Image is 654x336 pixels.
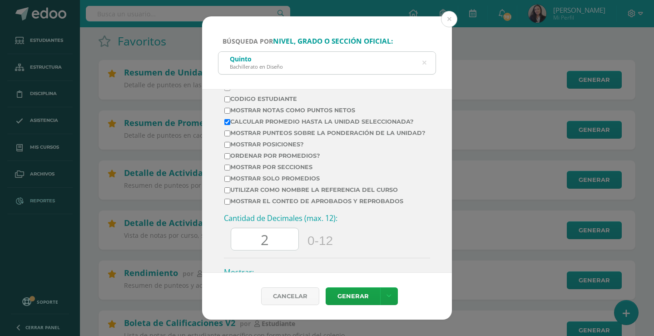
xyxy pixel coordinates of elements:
label: Ordenar por promedios? [224,152,426,159]
input: Mostrar solo promedios [224,176,230,182]
label: Calcular promedio hasta la unidad seleccionada? [224,118,426,125]
input: Mostrar Notas Como Puntos Netos [224,108,230,114]
div: Cancelar [261,287,319,305]
label: Mostrar por secciones [224,164,426,171]
strong: nivel, grado o sección oficial: [273,36,393,46]
input: Mostrar el conteo de Aprobados y Reprobados [224,199,230,205]
span: Búsqueda por [223,37,393,45]
input: Mostrar punteos sobre la ponderación de la unidad? [224,130,230,136]
label: Mostrar posiciones? [224,141,426,148]
input: Utilizar como nombre la referencia del curso [224,187,230,193]
div: Quinto [230,55,283,63]
label: Codigo Estudiante [224,95,426,102]
input: Mostrar por secciones [224,165,230,171]
label: Mostrar solo promedios [224,175,426,182]
label: Mostrar el conteo de Aprobados y Reprobados [224,198,426,205]
input: Codigo Estudiante [224,96,230,102]
label: Mostrar Notas Como Puntos Netos [224,107,426,114]
span: 0-12 [307,234,333,248]
label: Utilizar como nombre la referencia del curso [224,186,426,193]
h3: Cantidad de Decimales (max. 12): [224,213,430,223]
label: Mostrar punteos sobre la ponderación de la unidad? [224,130,426,136]
input: Mostrar posiciones? [224,142,230,148]
h3: Mostrar: [224,267,430,277]
div: Bachillerato en Diseño [230,63,283,70]
input: ej. Primero primaria, etc. [218,52,436,74]
a: Generar [326,287,380,305]
input: Calcular promedio hasta la unidad seleccionada? [224,119,230,125]
button: Close (Esc) [441,11,457,27]
input: Ordenar por promedios? [224,153,230,159]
